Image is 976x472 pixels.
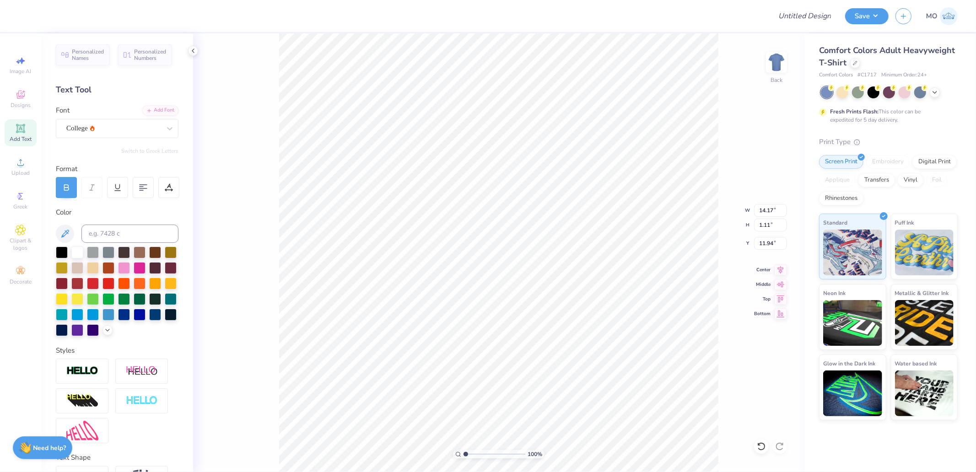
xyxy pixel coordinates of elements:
img: 3d Illusion [66,394,98,408]
span: Greek [14,203,28,210]
input: Untitled Design [771,7,838,25]
span: Middle [754,281,771,288]
span: Decorate [10,278,32,285]
button: Save [845,8,889,24]
span: Comfort Colors [819,71,853,79]
img: Metallic & Glitter Ink [895,300,954,346]
div: This color can be expedited for 5 day delivery. [830,107,943,124]
span: Neon Ink [823,288,846,298]
div: Screen Print [819,155,863,169]
div: Back [771,76,782,84]
img: Glow in the Dark Ink [823,370,882,416]
img: Neon Ink [823,300,882,346]
span: Personalized Names [72,48,104,61]
div: Digital Print [912,155,957,169]
span: MO [926,11,938,21]
img: Standard [823,230,882,275]
span: Designs [11,102,31,109]
div: Print Type [819,137,958,147]
div: Foil [926,173,948,187]
img: Back [767,53,786,71]
div: Vinyl [898,173,923,187]
img: Negative Space [126,396,158,406]
span: Top [754,296,771,302]
img: Free Distort [66,421,98,440]
span: Metallic & Glitter Ink [895,288,949,298]
div: Add Font [142,105,178,116]
div: Text Tool [56,84,178,96]
div: Color [56,207,178,218]
span: Clipart & logos [5,237,37,252]
img: Water based Ink [895,370,954,416]
span: Standard [823,218,847,227]
strong: Need help? [33,444,66,452]
input: e.g. 7428 c [81,225,178,243]
img: Mirabelle Olis [940,7,958,25]
span: Water based Ink [895,359,937,368]
span: Personalized Numbers [134,48,167,61]
div: Applique [819,173,856,187]
div: Format [56,164,179,174]
div: Embroidery [866,155,910,169]
img: Shadow [126,365,158,377]
span: Puff Ink [895,218,914,227]
div: Styles [56,345,178,356]
label: Font [56,105,70,116]
img: Stroke [66,366,98,376]
span: # C1717 [857,71,877,79]
span: 100 % [528,450,542,458]
span: Bottom [754,311,771,317]
div: Transfers [858,173,895,187]
img: Puff Ink [895,230,954,275]
a: MO [926,7,958,25]
span: Add Text [10,135,32,143]
button: Switch to Greek Letters [121,147,178,155]
span: Upload [11,169,30,177]
div: Rhinestones [819,192,863,205]
span: Comfort Colors Adult Heavyweight T-Shirt [819,45,955,68]
div: Text Shape [56,452,178,463]
span: Image AI [10,68,32,75]
strong: Fresh Prints Flash: [830,108,879,115]
span: Minimum Order: 24 + [881,71,927,79]
span: Center [754,267,771,273]
span: Glow in the Dark Ink [823,359,875,368]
